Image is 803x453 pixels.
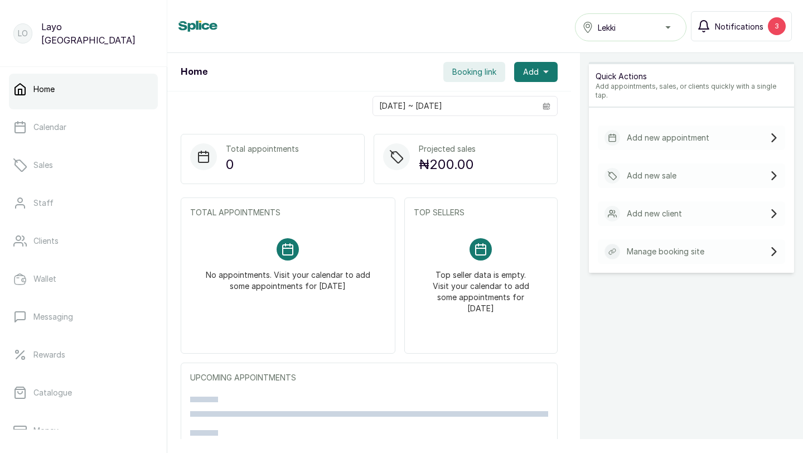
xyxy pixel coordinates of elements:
p: Wallet [33,273,56,285]
button: Add [514,62,558,82]
p: Projected sales [419,143,476,155]
a: Calendar [9,112,158,143]
a: Wallet [9,263,158,295]
p: Manage booking site [627,246,704,257]
a: Clients [9,225,158,257]
p: Home [33,84,55,95]
span: Add [523,66,539,78]
p: TOTAL APPOINTMENTS [190,207,386,218]
a: Home [9,74,158,105]
button: Notifications3 [691,11,792,41]
p: ₦200.00 [419,155,476,175]
p: TOP SELLERS [414,207,548,218]
p: UPCOMING APPOINTMENTS [190,372,548,383]
p: Add new client [627,208,682,219]
p: Top seller data is empty. Visit your calendar to add some appointments for [DATE] [427,261,535,314]
p: Clients [33,235,59,247]
a: Messaging [9,301,158,332]
button: Booking link [443,62,505,82]
span: Lekki [598,22,616,33]
p: Layo [GEOGRAPHIC_DATA] [41,20,153,47]
p: LO [18,28,28,39]
p: Messaging [33,311,73,322]
p: Add appointments, sales, or clients quickly with a single tap. [596,82,787,100]
a: Staff [9,187,158,219]
a: Catalogue [9,377,158,408]
p: Add new appointment [627,132,709,143]
svg: calendar [543,102,550,110]
p: 0 [226,155,299,175]
a: Rewards [9,339,158,370]
p: Sales [33,160,53,171]
p: Add new sale [627,170,676,181]
button: Lekki [575,13,686,41]
a: Sales [9,150,158,181]
p: Rewards [33,349,65,360]
div: 3 [768,17,786,35]
input: Select date [373,97,536,115]
span: Notifications [715,21,763,32]
p: Quick Actions [596,71,787,82]
p: Catalogue [33,387,72,398]
p: No appointments. Visit your calendar to add some appointments for [DATE] [204,261,373,292]
p: Staff [33,197,54,209]
p: Money [33,425,59,436]
p: Total appointments [226,143,299,155]
p: Calendar [33,122,66,133]
span: Booking link [452,66,496,78]
a: Money [9,415,158,446]
h1: Home [181,65,207,79]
